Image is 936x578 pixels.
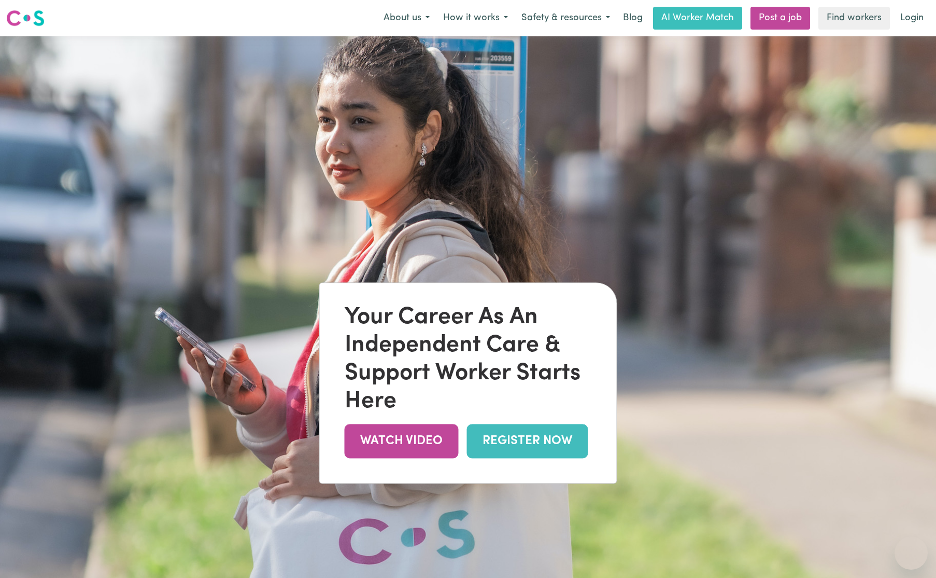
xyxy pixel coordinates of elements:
[750,7,810,30] a: Post a job
[467,424,588,458] a: REGISTER NOW
[653,7,742,30] a: AI Worker Match
[436,7,515,29] button: How it works
[818,7,890,30] a: Find workers
[377,7,436,29] button: About us
[345,424,459,458] a: WATCH VIDEO
[895,536,928,570] iframe: Button to launch messaging window
[617,7,649,30] a: Blog
[345,304,592,416] div: Your Career As An Independent Care & Support Worker Starts Here
[6,6,45,30] a: Careseekers logo
[6,9,45,27] img: Careseekers logo
[894,7,930,30] a: Login
[515,7,617,29] button: Safety & resources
